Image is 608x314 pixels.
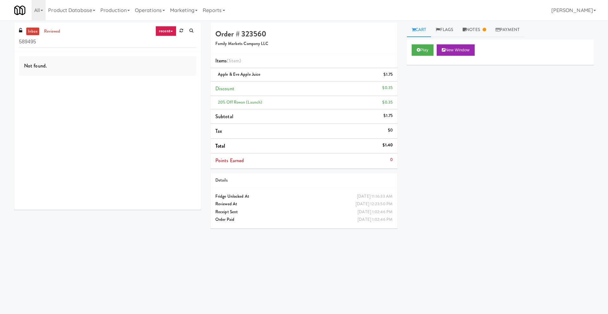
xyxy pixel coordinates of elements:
div: $1.75 [383,112,393,120]
h4: Order # 323560 [215,30,393,38]
span: Not found. [24,62,47,69]
button: New Window [437,44,475,56]
a: Notes [458,23,491,37]
div: $1.75 [383,71,393,79]
a: Payment [491,23,524,37]
ng-pluralize: item [230,57,239,64]
span: Points Earned [215,157,244,164]
div: [DATE] 11:16:33 AM [357,193,393,201]
div: $0.35 [382,99,393,106]
a: reviewed [42,28,62,35]
a: recent [155,26,176,36]
span: Apple & Eve Apple Juice [218,71,260,77]
div: $0 [388,126,393,134]
a: Cart [407,23,431,37]
div: Reviewed At [215,200,393,208]
div: $1.40 [383,141,393,149]
span: 20% Off Rowan (launch) [218,99,262,105]
div: $0.35 [382,84,393,92]
img: Micromart [14,5,25,16]
div: [DATE] 12:23:50 PM [356,200,393,208]
div: Receipt Sent [215,208,393,216]
a: inbox [26,28,39,35]
div: Details [215,176,393,184]
div: 0 [390,156,393,164]
div: Fridge Unlocked At [215,193,393,201]
span: Subtotal [215,113,233,120]
h5: Family Markets Company LLC [215,42,393,46]
button: Play [412,44,434,56]
span: Discount [215,85,234,92]
div: [DATE] 1:02:46 PM [358,216,393,224]
span: Tax [215,127,222,135]
span: (1 ) [227,57,241,64]
div: [DATE] 1:02:46 PM [358,208,393,216]
span: Total [215,142,225,150]
a: Flags [431,23,458,37]
div: Order Paid [215,216,393,224]
input: Search vision orders [19,36,196,48]
span: Items [215,57,241,64]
